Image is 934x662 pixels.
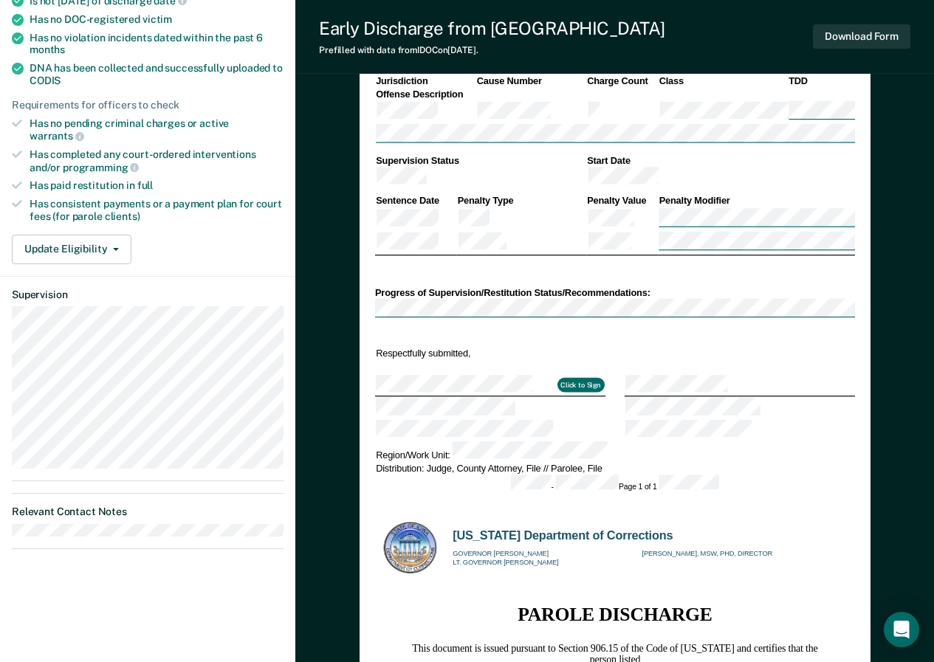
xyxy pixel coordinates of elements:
div: - Page 1 of 1 [511,475,719,492]
th: Penalty Type [456,195,586,207]
img: IDOC Logo [382,520,439,576]
span: months [30,44,65,55]
td: Region/Work Unit: Distribution: Judge, County Attorney, File // Parolee, File [374,441,854,475]
div: Has completed any court-ordered interventions and/or [30,148,284,173]
button: Update Eligibility [12,235,131,264]
th: TDD [787,75,854,88]
div: Has no violation incidents dated within the past 6 [30,32,284,57]
th: Offense Description [374,88,475,100]
div: Has consistent payments or a payment plan for court fees (for parole [30,198,284,223]
div: Progress of Supervision/Restitution Status/Recommendations: [374,286,854,299]
div: Has no DOC-registered [30,13,284,26]
div: Lt. Governor [PERSON_NAME] [453,559,635,568]
span: warrants [30,130,84,142]
th: Supervision Status [374,154,586,167]
div: Governor [PERSON_NAME] [453,550,635,559]
span: full [137,179,153,191]
span: victim [142,13,172,25]
th: Cause Number [475,75,586,88]
div: Has no pending criminal charges or active [30,117,284,142]
th: Charge Count [586,75,657,88]
td: Respectfully submitted, [374,346,605,360]
th: Sentence Date [374,195,456,207]
th: Start Date [586,154,854,167]
span: CODIS [30,75,61,86]
div: Requirements for officers to check [12,99,284,111]
div: DNA has been collected and successfully uploaded to [30,62,284,87]
button: Click to Sign [557,378,604,393]
button: Download Form [813,24,910,49]
div: [US_STATE] Department of Corrections [453,528,673,543]
dt: Supervision [12,289,284,301]
th: Jurisdiction [374,75,475,88]
div: Open Intercom Messenger [884,612,919,647]
th: Penalty Value [586,195,657,207]
div: [PERSON_NAME], MSW, PhD, Director [642,550,824,559]
div: Parole Discharge [518,603,712,629]
div: Early Discharge from [GEOGRAPHIC_DATA] [319,18,665,39]
th: Penalty Modifier [658,195,855,207]
span: clients) [105,210,140,222]
div: Has paid restitution in [30,179,284,192]
div: Prefilled with data from IDOC on [DATE] . [319,45,665,55]
span: programming [63,162,139,173]
dt: Relevant Contact Notes [12,506,284,518]
th: Class [658,75,788,88]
